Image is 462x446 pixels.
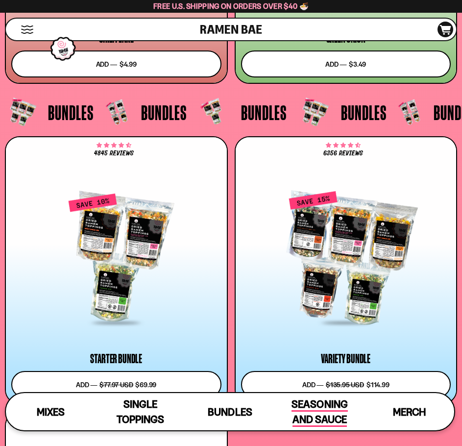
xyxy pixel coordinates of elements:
[94,150,134,157] span: 4845 reviews
[11,371,221,398] button: Add ― $77.97 USD $69.99
[275,393,365,430] a: Seasoning and Sauce
[96,393,185,430] a: Single Toppings
[5,136,228,404] a: 4.71 stars 4845 reviews Starter Bundle Add ― $77.97 USD $69.99
[48,102,94,123] span: Bundles
[97,144,131,148] span: 4.71 stars
[208,406,252,418] span: Bundles
[365,393,454,430] a: Merch
[241,102,287,123] span: Bundles
[235,136,458,404] a: 4.63 stars 6356 reviews Variety Bundle Add ― $135.95 USD $114.99
[37,406,65,418] span: Mixes
[21,25,34,34] button: Mobile Menu Trigger
[141,102,187,123] span: Bundles
[341,102,387,123] span: Bundles
[323,150,363,157] span: 6356 reviews
[6,393,96,430] a: Mixes
[153,1,309,11] span: Free U.S. Shipping on Orders over $40 🍜
[117,398,164,425] span: Single Toppings
[90,353,142,365] div: Starter Bundle
[326,144,361,148] span: 4.63 stars
[185,393,275,430] a: Bundles
[241,50,451,77] button: Add ― $3.49
[321,353,370,365] div: Variety Bundle
[292,398,347,427] span: Seasoning and Sauce
[11,50,221,77] button: Add ― $4.99
[241,371,451,398] button: Add ― $135.95 USD $114.99
[393,406,426,418] span: Merch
